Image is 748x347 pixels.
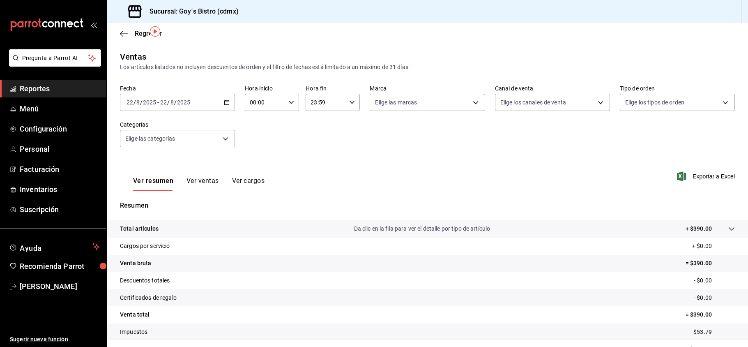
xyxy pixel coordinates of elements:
a: Pregunta a Parrot AI [6,60,101,68]
p: Total artículos [120,224,159,233]
span: Sugerir nueva función [10,335,100,344]
span: Elige los canales de venta [500,98,566,106]
span: Elige las categorías [125,134,175,143]
p: Cargos por servicio [120,242,170,250]
span: Reportes [20,83,100,94]
p: + $0.00 [692,242,735,250]
span: / [167,99,170,106]
input: -- [160,99,167,106]
span: Inventarios [20,184,100,195]
span: Ayuda [20,242,89,252]
img: Tooltip marker [150,26,160,37]
span: / [174,99,177,106]
p: = $390.00 [686,310,735,319]
label: Hora inicio [245,86,299,91]
button: Exportar a Excel [679,171,735,181]
p: = $390.00 [686,259,735,268]
input: -- [126,99,133,106]
p: Descuentos totales [120,276,170,285]
button: Ver ventas [186,177,219,191]
p: - $0.00 [694,294,735,302]
span: Facturación [20,164,100,175]
span: [PERSON_NAME] [20,281,100,292]
div: Los artículos listados no incluyen descuentos de orden y el filtro de fechas está limitado a un m... [120,63,735,72]
p: Venta bruta [120,259,151,268]
label: Tipo de orden [620,86,735,91]
input: ---- [177,99,191,106]
button: Ver cargos [232,177,265,191]
span: Regresar [135,30,162,37]
label: Marca [370,86,485,91]
button: Regresar [120,30,162,37]
div: navigation tabs [133,177,265,191]
span: Pregunta a Parrot AI [22,54,88,62]
p: Venta total [120,310,150,319]
input: -- [170,99,174,106]
p: Da clic en la fila para ver el detalle por tipo de artículo [354,224,490,233]
p: Resumen [120,201,735,211]
p: Impuestos [120,328,147,336]
span: Suscripción [20,204,100,215]
span: Personal [20,143,100,155]
span: Recomienda Parrot [20,261,100,272]
input: ---- [143,99,157,106]
button: Ver resumen [133,177,173,191]
span: Configuración [20,123,100,134]
div: Ventas [120,51,146,63]
span: / [140,99,143,106]
span: - [157,99,159,106]
label: Hora fin [306,86,360,91]
label: Canal de venta [495,86,610,91]
span: / [133,99,136,106]
h3: Sucursal: Goy´s Bistro (cdmx) [143,7,239,16]
span: Elige las marcas [375,98,417,106]
label: Fecha [120,86,235,91]
label: Categorías [120,122,235,127]
button: open_drawer_menu [90,21,97,28]
p: - $0.00 [694,276,735,285]
p: - $53.79 [690,328,735,336]
button: Pregunta a Parrot AI [9,49,101,67]
span: Menú [20,103,100,114]
p: + $390.00 [686,224,712,233]
input: -- [136,99,140,106]
p: Certificados de regalo [120,294,177,302]
span: Elige los tipos de orden [625,98,684,106]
